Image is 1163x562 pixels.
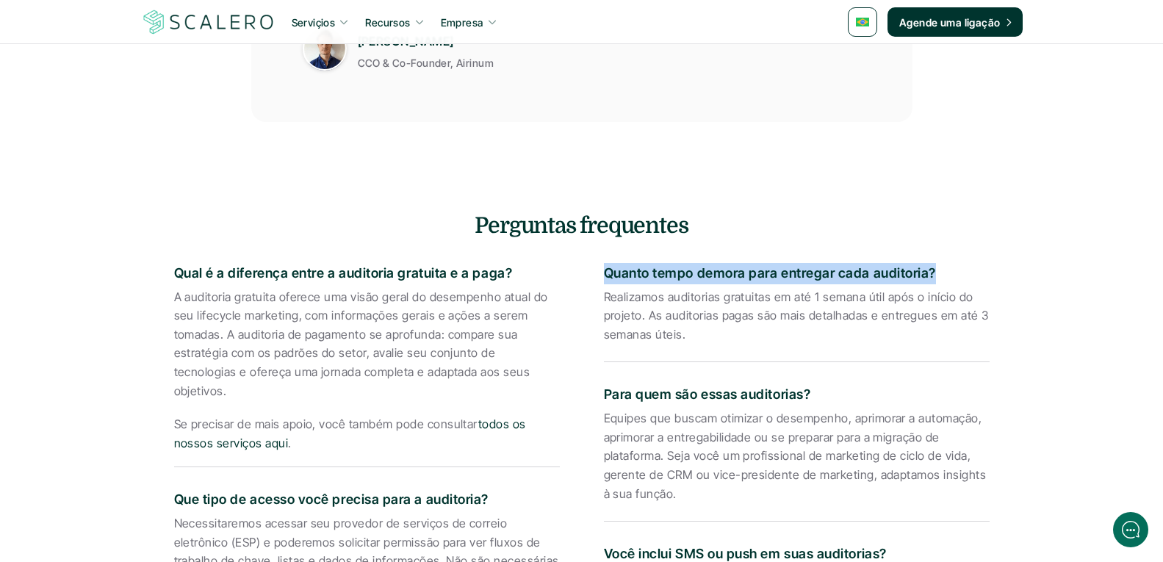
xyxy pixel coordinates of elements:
[22,98,272,168] h2: Let us know if we can help with lifecycle marketing.
[23,195,271,224] button: New conversation
[358,55,494,71] p: CCO & Co-Founder, Airinum
[887,7,1023,37] a: Agende uma ligação
[441,15,483,30] p: Empresa
[141,9,276,35] a: Scalero company logo
[152,210,1012,241] h4: Perguntas frequentes
[174,489,560,511] p: Que tipo de acesso você precisa para a auditoria?
[604,288,990,345] p: Realizamos auditorias gratuitas em até 1 semana útil após o início do projeto. As auditorias paga...
[141,8,276,36] img: Scalero company logo
[174,415,560,453] p: Se precisar de mais apoio, você também pode consultar .
[123,467,186,477] span: We run on Gist
[174,288,560,401] p: A auditoria gratuita oferece uma visão geral do desempenho atual do seu lifecycle marketing, com ...
[1113,512,1148,547] iframe: gist-messenger-bubble-iframe
[174,417,530,450] a: todos os nossos serviços aqui
[604,384,990,406] p: Para quem são essas auditorias?
[292,15,336,30] p: Serviçios
[174,263,560,284] p: Qual é a diferença entre a auditoria gratuita e a paga?
[95,203,176,215] span: New conversation
[22,71,272,95] h1: Hi! Welcome to [GEOGRAPHIC_DATA].
[899,15,1001,30] p: Agende uma ligação
[604,409,990,503] p: Equipes que buscam otimizar o desempenho, aprimorar a automação, aprimorar a entregabilidade ou s...
[604,263,990,284] p: Quanto tempo demora para entregar cada auditoria?
[365,15,410,30] p: Recursos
